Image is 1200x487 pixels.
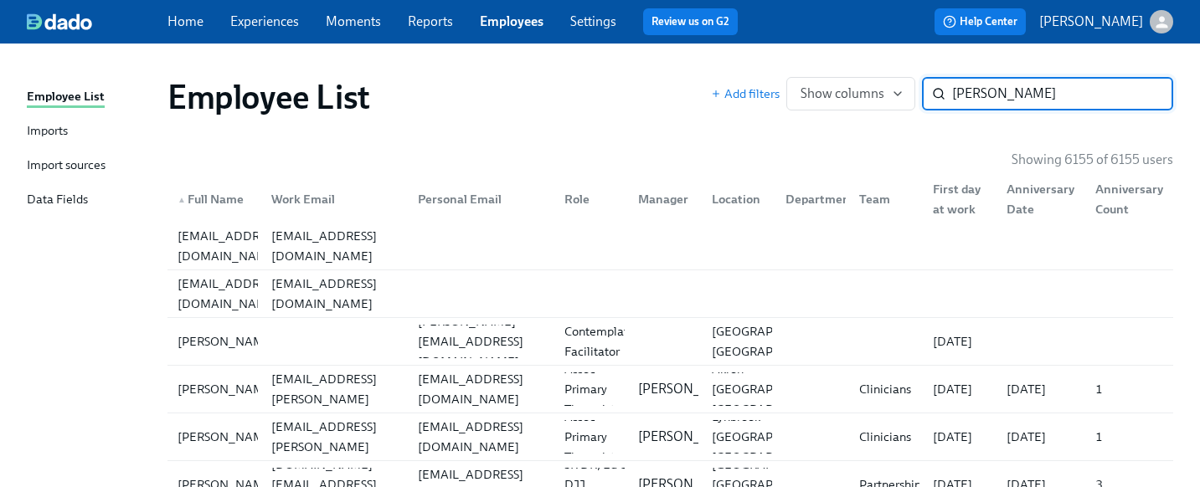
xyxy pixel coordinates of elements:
div: [PERSON_NAME] [171,427,282,447]
div: [EMAIL_ADDRESS][DOMAIN_NAME] [171,274,290,314]
div: [EMAIL_ADDRESS][DOMAIN_NAME][EMAIL_ADDRESS][DOMAIN_NAME] [167,223,1173,269]
a: [EMAIL_ADDRESS][DOMAIN_NAME][EMAIL_ADDRESS][DOMAIN_NAME] [167,223,1173,270]
div: [PERSON_NAME][EMAIL_ADDRESS][PERSON_NAME][DOMAIN_NAME] [265,349,404,429]
div: First day at work [926,179,993,219]
div: [DATE] [926,331,993,351]
span: ▲ [178,196,186,204]
div: Assoc Primary Therapist [558,407,625,467]
div: Full Name [171,189,258,209]
div: ▲Full Name [171,182,258,216]
a: Review us on G2 [652,13,729,30]
div: [EMAIL_ADDRESS][DOMAIN_NAME] [411,369,551,409]
div: Clinicians [852,427,919,447]
div: Department [779,189,862,209]
div: [EMAIL_ADDRESS][DOMAIN_NAME][EMAIL_ADDRESS][DOMAIN_NAME] [167,270,1173,317]
a: dado [27,13,167,30]
div: [DATE] [926,427,993,447]
a: Home [167,13,203,29]
div: Location [698,182,772,216]
div: [PERSON_NAME][PERSON_NAME][EMAIL_ADDRESS][PERSON_NAME][DOMAIN_NAME][EMAIL_ADDRESS][DOMAIN_NAME]As... [167,366,1173,413]
div: Work Email [265,189,404,209]
div: [DATE] [1000,427,1081,447]
div: Team [846,182,919,216]
div: [PERSON_NAME][EMAIL_ADDRESS][PERSON_NAME][DOMAIN_NAME] [265,397,404,477]
div: Contemplative Facilitator [558,321,651,361]
div: Clinicians [852,379,919,399]
div: [PERSON_NAME] [171,379,282,399]
div: [PERSON_NAME][EMAIL_ADDRESS][DOMAIN_NAME] [411,311,551,372]
input: Search by name [952,77,1173,110]
div: Role [558,189,625,209]
button: Help Center [935,8,1026,35]
a: [PERSON_NAME][PERSON_NAME][EMAIL_ADDRESS][PERSON_NAME][DOMAIN_NAME][EMAIL_ADDRESS][DOMAIN_NAME]As... [167,366,1173,413]
p: [PERSON_NAME] [638,428,742,446]
div: [EMAIL_ADDRESS][DOMAIN_NAME] [265,274,404,314]
a: [PERSON_NAME][PERSON_NAME][EMAIL_ADDRESS][PERSON_NAME][DOMAIN_NAME][EMAIL_ADDRESS][DOMAIN_NAME]As... [167,413,1173,461]
div: Anniversary Count [1082,182,1170,216]
a: Reports [408,13,453,29]
div: Data Fields [27,190,88,211]
p: [PERSON_NAME] [638,380,742,398]
a: Import sources [27,156,154,177]
div: 1 [1089,379,1170,399]
button: Review us on G2 [643,8,738,35]
div: Department [772,182,846,216]
button: [PERSON_NAME] [1039,10,1173,33]
a: Imports [27,121,154,142]
div: Work Email [258,182,404,216]
div: Manager [625,182,698,216]
div: Akron [GEOGRAPHIC_DATA] [GEOGRAPHIC_DATA] [705,359,842,419]
button: Add filters [711,85,780,102]
div: Import sources [27,156,106,177]
div: Location [705,189,772,209]
div: [EMAIL_ADDRESS][DOMAIN_NAME] [171,226,290,266]
a: Employee List [27,87,154,108]
p: [PERSON_NAME] [1039,13,1143,31]
div: Imports [27,121,68,142]
div: First day at work [919,182,993,216]
div: Personal Email [411,189,551,209]
a: [PERSON_NAME][PERSON_NAME][EMAIL_ADDRESS][DOMAIN_NAME]Contemplative Facilitator[GEOGRAPHIC_DATA],... [167,318,1173,366]
div: Employee List [27,87,105,108]
div: [EMAIL_ADDRESS][DOMAIN_NAME] [265,226,404,266]
div: [GEOGRAPHIC_DATA], [GEOGRAPHIC_DATA] [705,321,845,361]
div: Anniversary Date [993,182,1081,216]
a: [EMAIL_ADDRESS][DOMAIN_NAME][EMAIL_ADDRESS][DOMAIN_NAME] [167,270,1173,318]
a: Experiences [230,13,299,29]
a: Settings [570,13,616,29]
div: [PERSON_NAME] [171,331,282,351]
div: [DATE] [1000,379,1081,399]
div: Role [551,182,625,216]
div: [EMAIL_ADDRESS][DOMAIN_NAME] [411,417,551,457]
div: Anniversary Count [1089,179,1170,219]
div: Anniversary Date [1000,179,1081,219]
div: Personal Email [404,182,551,216]
span: Show columns [801,85,901,102]
div: Assoc Primary Therapist [558,359,625,419]
span: Help Center [943,13,1017,30]
div: [PERSON_NAME][PERSON_NAME][EMAIL_ADDRESS][DOMAIN_NAME]Contemplative Facilitator[GEOGRAPHIC_DATA],... [167,318,1173,365]
div: 1 [1089,427,1170,447]
div: Manager [631,189,698,209]
h1: Employee List [167,77,370,117]
div: Team [852,189,919,209]
a: Data Fields [27,190,154,211]
div: [DATE] [926,379,993,399]
a: Moments [326,13,381,29]
p: Showing 6155 of 6155 users [1012,151,1173,169]
img: dado [27,13,92,30]
div: Lynbrook [GEOGRAPHIC_DATA] [GEOGRAPHIC_DATA] [705,407,842,467]
a: Employees [480,13,543,29]
button: Show columns [786,77,915,110]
